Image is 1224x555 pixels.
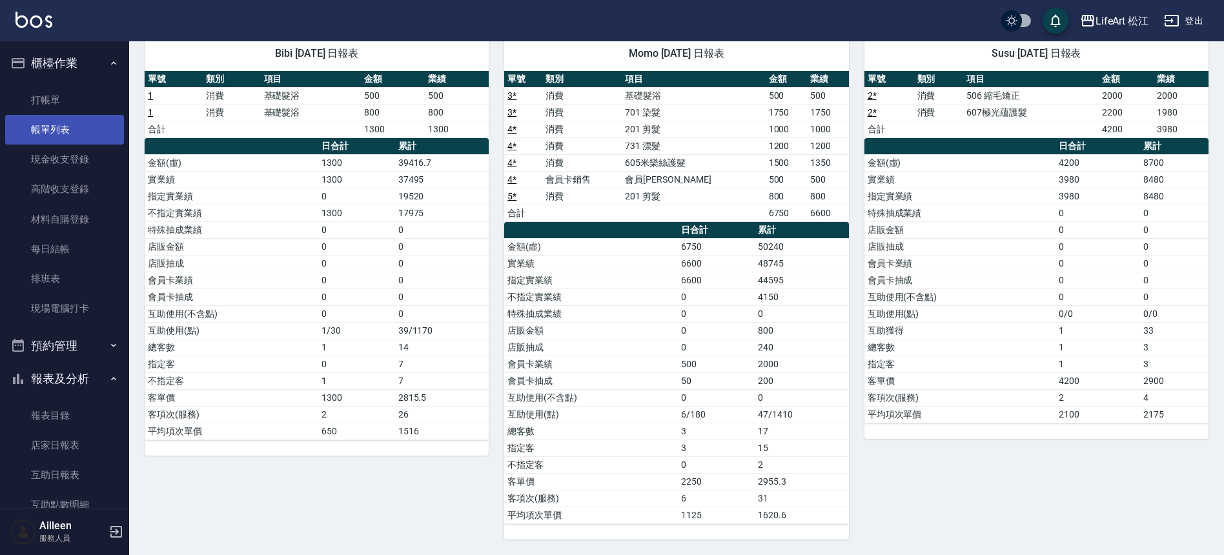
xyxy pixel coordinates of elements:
[864,305,1056,322] td: 互助使用(點)
[395,423,489,439] td: 1516
[1140,272,1209,288] td: 0
[145,288,318,305] td: 會員卡抽成
[1056,154,1140,171] td: 4200
[203,71,261,88] th: 類別
[5,294,124,323] a: 現場電腦打卡
[766,154,808,171] td: 1500
[5,401,124,430] a: 報表目錄
[542,104,622,121] td: 消費
[395,339,489,356] td: 14
[755,288,849,305] td: 4150
[766,205,808,221] td: 6750
[148,90,153,101] a: 1
[395,238,489,255] td: 0
[361,121,425,137] td: 1300
[318,138,395,155] th: 日合計
[622,188,766,205] td: 201 剪髮
[864,272,1056,288] td: 會員卡抽成
[1043,8,1068,34] button: save
[318,339,395,356] td: 1
[880,47,1193,60] span: Susu [DATE] 日報表
[963,87,1099,104] td: 506 縮毛矯正
[807,188,849,205] td: 800
[318,188,395,205] td: 0
[145,423,318,439] td: 平均項次單價
[1159,9,1209,33] button: 登出
[318,238,395,255] td: 0
[395,255,489,272] td: 0
[678,322,755,339] td: 0
[1056,188,1140,205] td: 3980
[678,356,755,372] td: 500
[395,288,489,305] td: 0
[1140,372,1209,389] td: 2900
[145,138,489,440] table: a dense table
[261,104,362,121] td: 基礎髮浴
[542,87,622,104] td: 消費
[203,104,261,121] td: 消費
[864,288,1056,305] td: 互助使用(不含點)
[755,356,849,372] td: 2000
[755,389,849,406] td: 0
[1154,121,1209,137] td: 3980
[755,255,849,272] td: 48745
[504,389,678,406] td: 互助使用(不含點)
[755,507,849,523] td: 1620.6
[755,423,849,439] td: 17
[145,121,203,137] td: 合計
[864,372,1056,389] td: 客單價
[864,71,1209,138] table: a dense table
[145,406,318,423] td: 客項次(服務)
[1140,305,1209,322] td: 0/0
[504,356,678,372] td: 會員卡業績
[1056,322,1140,339] td: 1
[1140,255,1209,272] td: 0
[504,339,678,356] td: 店販抽成
[504,322,678,339] td: 店販金額
[504,423,678,439] td: 總客數
[766,171,808,188] td: 500
[504,255,678,272] td: 實業績
[1099,121,1154,137] td: 4200
[318,171,395,188] td: 1300
[5,264,124,294] a: 排班表
[1140,188,1209,205] td: 8480
[145,389,318,406] td: 客單價
[807,137,849,154] td: 1200
[1154,71,1209,88] th: 業績
[1056,406,1140,423] td: 2100
[864,205,1056,221] td: 特殊抽成業績
[5,145,124,174] a: 現金收支登錄
[1056,305,1140,322] td: 0/0
[807,104,849,121] td: 1750
[1140,389,1209,406] td: 4
[755,339,849,356] td: 240
[542,121,622,137] td: 消費
[864,389,1056,406] td: 客項次(服務)
[678,238,755,255] td: 6750
[766,71,808,88] th: 金額
[5,490,124,520] a: 互助點數明細
[914,87,964,104] td: 消費
[504,205,542,221] td: 合計
[1096,13,1149,29] div: LifeArt 松江
[145,305,318,322] td: 互助使用(不含點)
[318,221,395,238] td: 0
[1140,205,1209,221] td: 0
[678,305,755,322] td: 0
[807,205,849,221] td: 6600
[5,46,124,80] button: 櫃檯作業
[425,121,489,137] td: 1300
[1056,389,1140,406] td: 2
[395,188,489,205] td: 19520
[678,288,755,305] td: 0
[864,171,1056,188] td: 實業績
[755,305,849,322] td: 0
[807,154,849,171] td: 1350
[542,71,622,88] th: 類別
[542,171,622,188] td: 會員卡銷售
[145,372,318,389] td: 不指定客
[504,222,848,524] table: a dense table
[318,305,395,322] td: 0
[504,439,678,456] td: 指定客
